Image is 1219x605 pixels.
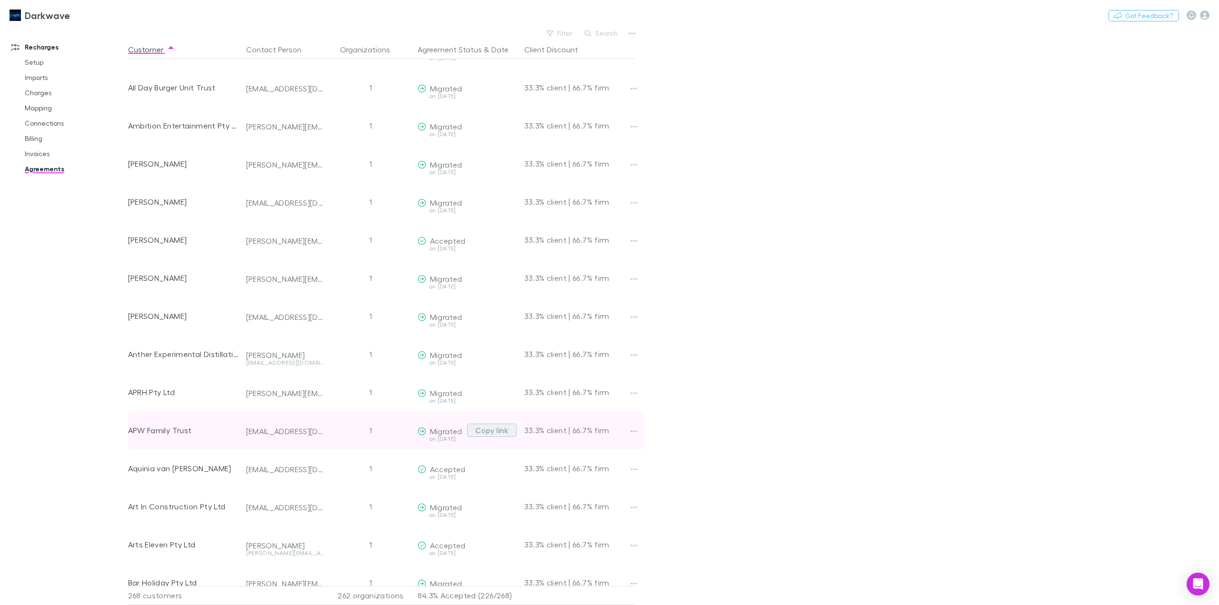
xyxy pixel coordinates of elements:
[328,526,414,564] div: 1
[246,503,324,512] div: [EMAIL_ADDRESS][DOMAIN_NAME]
[430,274,462,283] span: Migrated
[328,297,414,335] div: 1
[328,335,414,373] div: 1
[524,526,635,564] div: 33.3% client | 66.7% firm
[128,586,242,605] div: 268 customers
[15,85,133,100] a: Charges
[246,350,324,360] div: [PERSON_NAME]
[246,160,324,169] div: [PERSON_NAME][EMAIL_ADDRESS][DOMAIN_NAME]
[2,40,133,55] a: Recharges
[246,541,324,550] div: [PERSON_NAME]
[430,465,466,474] span: Accepted
[418,322,517,327] div: on [DATE]
[128,449,239,487] div: Aquinia van [PERSON_NAME]
[328,69,414,107] div: 1
[430,388,462,397] span: Migrated
[328,259,414,297] div: 1
[128,145,239,183] div: [PERSON_NAME]
[246,579,324,588] div: [PERSON_NAME][EMAIL_ADDRESS][DOMAIN_NAME]
[4,4,76,27] a: Darkwave
[15,146,133,161] a: Invoices
[246,465,324,474] div: [EMAIL_ADDRESS][DOMAIN_NAME]
[340,40,401,59] button: Organizations
[246,550,324,556] div: [PERSON_NAME][EMAIL_ADDRESS][DOMAIN_NAME]
[246,84,324,93] div: [EMAIL_ADDRESS][DOMAIN_NAME]
[15,55,133,70] a: Setup
[328,373,414,411] div: 1
[246,388,324,398] div: [PERSON_NAME][EMAIL_ADDRESS][DOMAIN_NAME]
[418,93,517,99] div: on [DATE]
[246,426,324,436] div: [EMAIL_ADDRESS][DOMAIN_NAME]
[430,122,462,131] span: Migrated
[128,487,239,526] div: Art In Construction Pty Ltd
[430,426,462,436] span: Migrated
[418,586,517,605] p: 84.3% Accepted (226/268)
[430,503,462,512] span: Migrated
[418,550,517,556] div: on [DATE]
[430,84,462,93] span: Migrated
[128,221,239,259] div: [PERSON_NAME]
[430,579,462,588] span: Migrated
[128,107,239,145] div: Ambition Entertainment Pty Ltd
[430,312,462,321] span: Migrated
[328,449,414,487] div: 1
[418,208,517,213] div: on [DATE]
[15,116,133,131] a: Connections
[418,474,517,480] div: on [DATE]
[418,512,517,518] div: on [DATE]
[128,373,239,411] div: APRH Pty Ltd
[328,487,414,526] div: 1
[524,145,635,183] div: 33.3% client | 66.7% firm
[328,411,414,449] div: 1
[418,246,517,251] div: on [DATE]
[524,107,635,145] div: 33.3% client | 66.7% firm
[524,449,635,487] div: 33.3% client | 66.7% firm
[580,28,623,39] button: Search
[430,541,466,550] span: Accepted
[1187,573,1209,595] div: Open Intercom Messenger
[128,526,239,564] div: Arts Eleven Pty Ltd
[328,107,414,145] div: 1
[418,131,517,137] div: on [DATE]
[128,183,239,221] div: [PERSON_NAME]
[524,297,635,335] div: 33.3% client | 66.7% firm
[246,122,324,131] div: [PERSON_NAME][EMAIL_ADDRESS][DOMAIN_NAME]
[128,259,239,297] div: [PERSON_NAME]
[128,411,239,449] div: APW Family Trust
[328,586,414,605] div: 262 organizations
[524,259,635,297] div: 33.3% client | 66.7% firm
[418,398,517,404] div: on [DATE]
[246,198,324,208] div: [EMAIL_ADDRESS][DOMAIN_NAME]
[418,40,482,59] button: Agreement Status
[418,360,517,366] div: on [DATE]
[10,10,21,21] img: Darkwave's Logo
[128,564,239,602] div: Bar Holiday Pty Ltd
[246,274,324,284] div: [PERSON_NAME][EMAIL_ADDRESS][DOMAIN_NAME]
[128,297,239,335] div: [PERSON_NAME]
[542,28,578,39] button: Filter
[524,487,635,526] div: 33.3% client | 66.7% firm
[524,221,635,259] div: 33.3% client | 66.7% firm
[430,160,462,169] span: Migrated
[15,100,133,116] a: Mapping
[128,40,175,59] button: Customer
[246,40,313,59] button: Contact Person
[15,161,133,177] a: Agreements
[430,198,462,207] span: Migrated
[328,145,414,183] div: 1
[524,564,635,602] div: 33.3% client | 66.7% firm
[418,169,517,175] div: on [DATE]
[246,236,324,246] div: [PERSON_NAME][EMAIL_ADDRESS][DOMAIN_NAME]
[524,373,635,411] div: 33.3% client | 66.7% firm
[15,70,133,85] a: Imports
[524,411,635,449] div: 33.3% client | 66.7% firm
[246,360,324,366] div: [EMAIL_ADDRESS][DOMAIN_NAME]
[467,424,517,437] button: Copy link
[1109,10,1179,21] button: Got Feedback?
[491,40,509,59] button: Date
[524,69,635,107] div: 33.3% client | 66.7% firm
[15,131,133,146] a: Billing
[524,183,635,221] div: 33.3% client | 66.7% firm
[430,350,462,359] span: Migrated
[25,10,70,21] h3: Darkwave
